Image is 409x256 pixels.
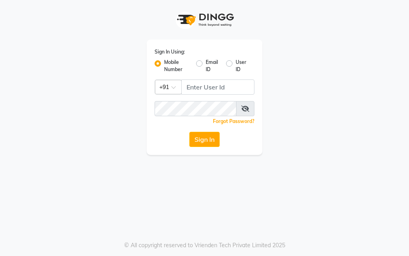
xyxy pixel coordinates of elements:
[206,59,219,73] label: Email ID
[155,101,236,116] input: Username
[173,8,236,32] img: logo1.svg
[213,118,254,124] a: Forgot Password?
[189,132,220,147] button: Sign In
[155,48,185,56] label: Sign In Using:
[164,59,190,73] label: Mobile Number
[181,79,254,95] input: Username
[236,59,248,73] label: User ID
